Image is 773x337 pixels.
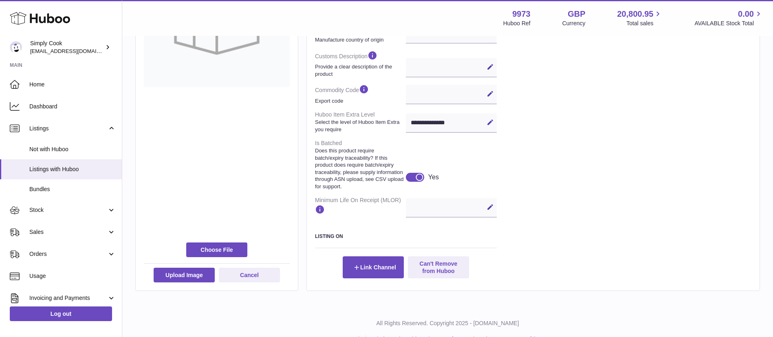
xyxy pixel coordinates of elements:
span: Bundles [29,185,116,193]
div: Huboo Ref [503,20,531,27]
strong: Does this product require batch/expiry traceability? If this product does require batch/expiry tr... [315,147,404,190]
strong: Provide a clear description of the product [315,63,404,77]
img: internalAdmin-9973@internal.huboo.com [10,41,22,53]
a: 0.00 AVAILABLE Stock Total [694,9,763,27]
span: Dashboard [29,103,116,110]
span: Orders [29,250,107,258]
span: Usage [29,272,116,280]
span: Total sales [626,20,663,27]
strong: Export code [315,97,404,105]
button: Cancel [219,268,280,282]
button: Link Channel [343,256,404,278]
a: Log out [10,306,112,321]
p: All Rights Reserved. Copyright 2025 - [DOMAIN_NAME] [129,319,766,327]
span: Home [29,81,116,88]
span: AVAILABLE Stock Total [694,20,763,27]
span: Listings [29,125,107,132]
strong: 9973 [512,9,531,20]
strong: GBP [568,9,585,20]
button: Upload Image [154,268,215,282]
span: Choose File [186,242,247,257]
span: Stock [29,206,107,214]
div: Simply Cook [30,40,104,55]
a: 20,800.95 Total sales [617,9,663,27]
dt: Country of Manufacture [315,25,406,46]
span: Not with Huboo [29,145,116,153]
h3: Listing On [315,233,497,240]
dt: Is Batched [315,136,406,193]
strong: Manufacture country of origin [315,36,404,44]
div: Currency [562,20,586,27]
div: Yes [428,173,439,182]
span: [EMAIL_ADDRESS][DOMAIN_NAME] [30,48,120,54]
dt: Minimum Life On Receipt (MLOR) [315,193,406,220]
button: Can't Remove from Huboo [408,256,469,278]
span: Sales [29,228,107,236]
dt: Commodity Code [315,81,406,108]
span: 20,800.95 [617,9,653,20]
span: 0.00 [738,9,754,20]
dt: Huboo Item Extra Level [315,108,406,136]
span: Listings with Huboo [29,165,116,173]
dt: Customs Description [315,47,406,81]
span: Invoicing and Payments [29,294,107,302]
strong: Select the level of Huboo Item Extra you require [315,119,404,133]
